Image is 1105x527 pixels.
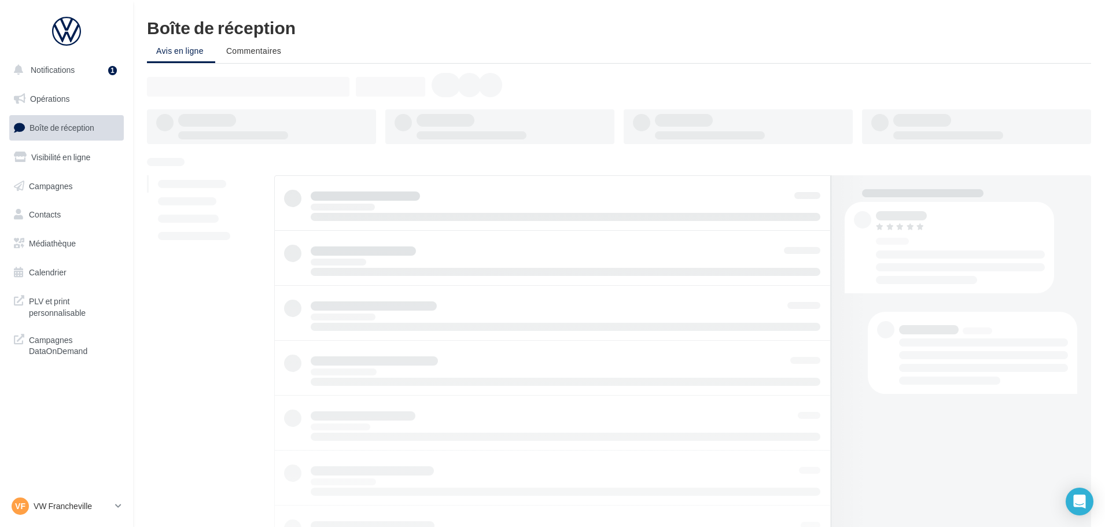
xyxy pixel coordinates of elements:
[34,500,110,512] p: VW Francheville
[226,46,281,56] span: Commentaires
[7,327,126,362] a: Campagnes DataOnDemand
[7,260,126,285] a: Calendrier
[1066,488,1093,515] div: Open Intercom Messenger
[9,495,124,517] a: VF VW Francheville
[29,293,119,318] span: PLV et print personnalisable
[15,500,25,512] span: VF
[7,174,126,198] a: Campagnes
[30,123,94,132] span: Boîte de réception
[29,209,61,219] span: Contacts
[29,238,76,248] span: Médiathèque
[7,145,126,169] a: Visibilité en ligne
[31,152,90,162] span: Visibilité en ligne
[29,180,73,190] span: Campagnes
[7,202,126,227] a: Contacts
[29,332,119,357] span: Campagnes DataOnDemand
[30,94,69,104] span: Opérations
[147,19,1091,36] div: Boîte de réception
[7,115,126,140] a: Boîte de réception
[108,66,117,75] div: 1
[7,231,126,256] a: Médiathèque
[29,267,67,277] span: Calendrier
[31,65,75,75] span: Notifications
[7,289,126,323] a: PLV et print personnalisable
[7,87,126,111] a: Opérations
[7,58,121,82] button: Notifications 1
